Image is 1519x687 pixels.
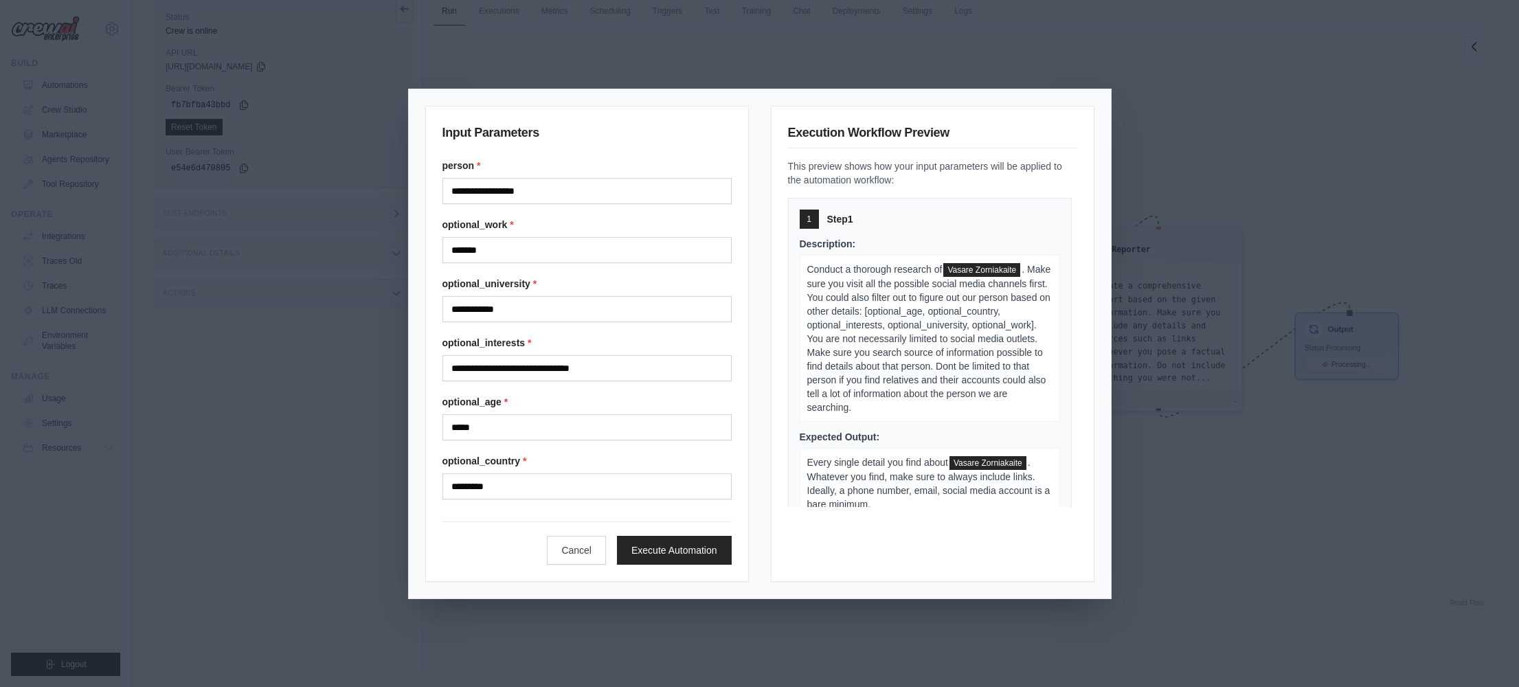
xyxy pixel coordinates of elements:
[442,159,732,172] label: person
[442,218,732,232] label: optional_work
[807,264,943,275] span: Conduct a thorough research of
[617,536,732,565] button: Execute Automation
[442,395,732,409] label: optional_age
[442,454,732,468] label: optional_country
[442,277,732,291] label: optional_university
[807,457,948,468] span: Every single detail you find about
[442,336,732,350] label: optional_interests
[800,238,856,249] span: Description:
[807,264,1051,413] span: . Make sure you visit all the possible social media channels first. You could also filter out to ...
[788,123,1077,148] h3: Execution Workflow Preview
[800,431,880,442] span: Expected Output:
[827,212,853,226] span: Step 1
[547,536,606,565] button: Cancel
[807,214,811,225] span: 1
[949,456,1026,470] span: person
[943,263,1020,277] span: person
[442,123,732,148] h3: Input Parameters
[788,159,1077,187] p: This preview shows how your input parameters will be applied to the automation workflow:
[1450,621,1519,687] iframe: Chat Widget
